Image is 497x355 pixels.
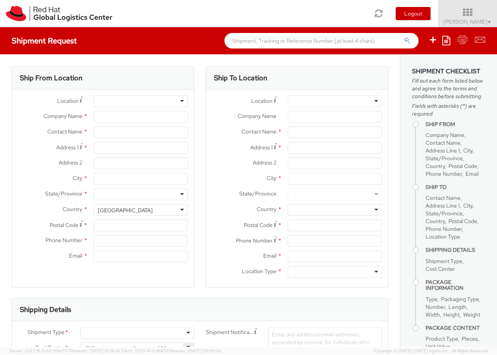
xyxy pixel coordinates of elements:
span: Width [426,311,440,318]
span: Location [251,97,273,104]
span: Weight [463,311,480,318]
span: Address Line 1 [426,202,460,209]
span: Cost Center [426,265,455,272]
span: Country [426,218,445,225]
span: Country [63,206,82,213]
span: Postal Code [244,222,273,229]
span: Location [57,97,78,104]
input: Shipment, Tracking or Reference Number (at least 4 chars) [224,33,419,48]
h4: Ship To [426,184,485,190]
h4: Package Information [426,279,485,291]
span: State/Province [426,210,463,217]
span: Address Line 1 [426,147,460,154]
span: Address 1 [56,144,78,151]
span: Pieces [462,335,478,342]
span: Unit Value [426,343,450,350]
span: City [73,175,82,182]
span: Contact Name [47,128,82,135]
span: Email [466,170,479,177]
h3: Ship From Location [20,74,82,82]
span: Company Name [238,113,276,119]
span: Postal Code [448,163,477,170]
span: City [463,147,473,154]
span: Phone Number [45,237,82,244]
h4: Shipment Request [12,36,77,45]
span: [PERSON_NAME] [443,18,492,25]
span: Location Type [426,233,460,240]
span: State/Province [45,190,82,197]
span: Number [426,303,445,310]
h3: Shipment Checklist [412,68,485,75]
span: Client: 2025.14.0-db4321d [121,348,221,353]
h4: Ship From [426,121,485,127]
span: Address 2 [59,159,82,166]
span: Fill out each form listed below and agree to the terms and conditions before submitting [412,77,485,100]
span: Packaging Type [441,296,479,303]
span: Phone Number [426,170,462,177]
span: City [267,175,276,182]
span: Contact Name [426,139,461,146]
span: Type [426,296,438,303]
span: Country [426,163,445,170]
span: master, [DATE] 10:56:16 [74,348,120,353]
span: City [463,202,473,209]
span: Copyright © [DATE]-[DATE] Agistix Inc., All Rights Reserved [374,348,488,354]
h4: Package Content [426,325,485,331]
span: Postal Code [50,222,78,229]
span: Contact Name [242,128,276,135]
span: Height [443,311,460,318]
span: Email [263,252,276,259]
span: Server: 2025.16.0-82789e55714 [9,348,120,353]
span: Phone Number [426,225,462,232]
span: Country [257,206,276,213]
span: IT Fixed Assets and Contracts 850 [85,345,190,352]
img: rh-logistics-00dfa346123c4ec078e1.svg [6,6,112,21]
button: Logout [396,7,431,20]
span: Company Name [43,113,82,119]
span: Postal Code [448,218,477,225]
span: Address 1 [250,144,273,151]
h3: Ship To Location [214,74,267,82]
h4: Shipping Details [426,247,485,253]
h3: Shipping Details [20,306,71,313]
span: Email [69,252,82,259]
span: IT Fixed Assets and Contracts 850 [80,343,194,354]
span: State/Province [426,155,463,162]
span: Contact Name [426,194,461,201]
span: Length [448,303,466,310]
span: Shipment Notification [206,328,254,336]
span: Address 2 [253,159,276,166]
span: Phone Number [236,237,273,244]
span: State/Province [239,190,276,197]
span: Cost Center [35,344,64,353]
div: [GEOGRAPHIC_DATA] [98,206,153,214]
span: Fields with asterisks (*) are required [412,102,485,118]
span: master, [DATE] 09:59:06 [172,348,221,353]
span: Shipment Type [426,258,462,265]
span: ▼ [487,19,492,25]
span: Product Type [426,335,458,342]
span: Location Type [242,268,276,275]
span: Company Name [426,132,464,139]
span: Shipment Type [28,328,64,337]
